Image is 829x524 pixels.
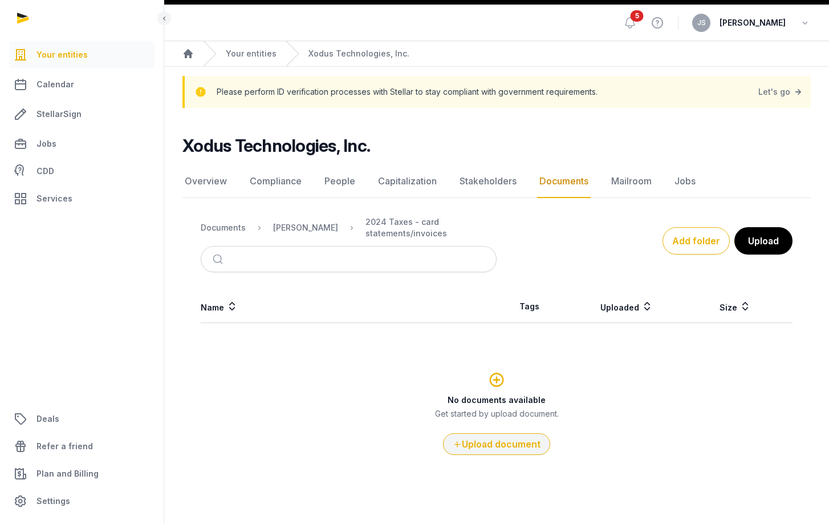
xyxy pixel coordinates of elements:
p: Get started by upload document. [201,408,792,420]
a: Plan and Billing [9,460,155,487]
h2: Xodus Technologies, Inc. [182,135,370,156]
span: Deals [36,412,59,426]
span: Plan and Billing [36,467,99,481]
button: Upload [734,227,793,255]
th: Tags [497,291,562,323]
span: Services [36,192,72,205]
button: JS [692,14,710,32]
a: Calendar [9,71,155,98]
a: Documents [537,165,591,198]
a: Xodus Technologies, Inc. [308,48,409,59]
a: Jobs [672,165,698,198]
span: Jobs [36,137,56,151]
span: StellarSign [36,107,82,121]
a: Stakeholders [457,165,519,198]
h3: No documents available [201,394,792,406]
a: Services [9,185,155,212]
th: Name [201,291,497,323]
a: CDD [9,160,155,183]
nav: Tabs [182,165,811,198]
div: 2024 Taxes - card statements/invoices [365,216,497,239]
button: Add folder [663,227,730,255]
span: Settings [36,494,70,508]
a: Refer a friend [9,433,155,460]
div: [PERSON_NAME] [273,222,338,233]
a: Settings [9,487,155,515]
nav: Breadcrumb [164,41,829,67]
p: Please perform ID verification processes with Stellar to stay compliant with government requireme... [217,84,598,100]
span: 5 [631,10,644,22]
span: [PERSON_NAME] [720,16,786,30]
a: StellarSign [9,100,155,128]
th: Size [691,291,779,323]
a: Compliance [247,165,304,198]
a: Let's go [758,84,804,100]
span: Your entities [36,48,88,62]
a: Jobs [9,130,155,158]
span: CDD [36,164,54,178]
a: Mailroom [609,165,654,198]
a: Your entities [9,41,155,68]
nav: Breadcrumb [201,209,497,246]
a: Your entities [226,48,277,59]
a: Deals [9,405,155,433]
th: Uploaded [562,291,691,323]
div: Documents [201,222,246,233]
a: Capitalization [376,165,439,198]
span: JS [697,19,706,26]
iframe: Chat Widget [772,469,829,524]
button: Submit [206,247,233,272]
a: Overview [182,165,229,198]
span: Refer a friend [36,440,93,453]
span: Calendar [36,78,74,91]
a: People [322,165,357,198]
button: Upload document [443,433,550,455]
